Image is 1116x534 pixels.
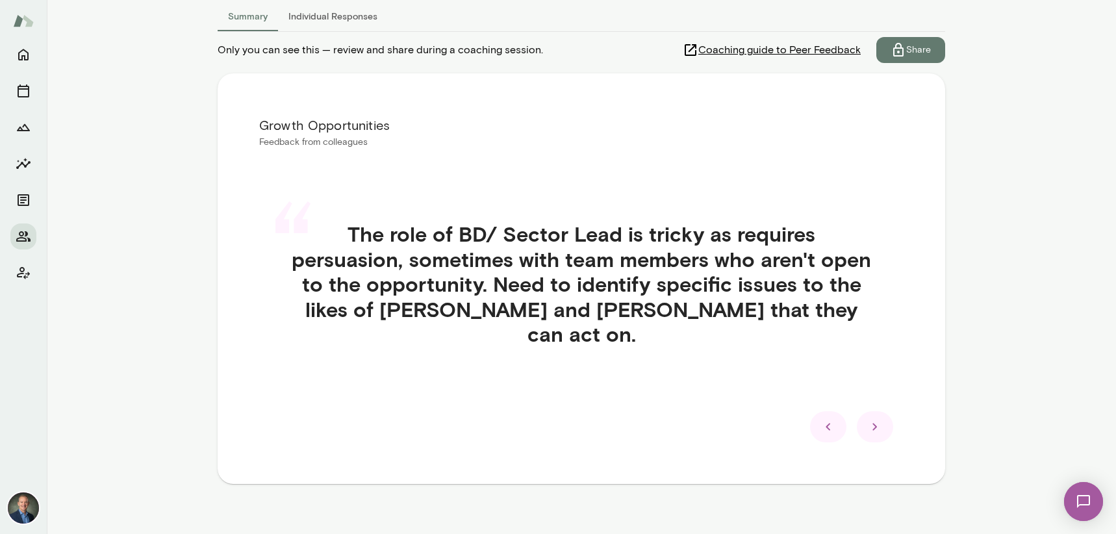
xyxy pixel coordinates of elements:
[10,260,36,286] button: Client app
[10,114,36,140] button: Growth Plan
[683,37,876,63] a: Coaching guide to Peer Feedback
[8,492,39,524] img: Michael Alden
[698,42,861,58] span: Coaching guide to Peer Feedback
[218,42,543,58] span: Only you can see this — review and share during a coaching session.
[10,42,36,68] button: Home
[13,8,34,33] img: Mento
[10,223,36,249] button: Members
[10,151,36,177] button: Insights
[259,115,904,136] h6: Growth Opportunities
[876,37,945,63] button: Share
[10,187,36,213] button: Documents
[906,44,931,57] p: Share
[270,206,315,297] div: “
[259,136,904,149] p: Feedback from colleagues
[290,222,872,346] h4: The role of BD/ Sector Lead is tricky as requires persuasion, sometimes with team members who are...
[10,78,36,104] button: Sessions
